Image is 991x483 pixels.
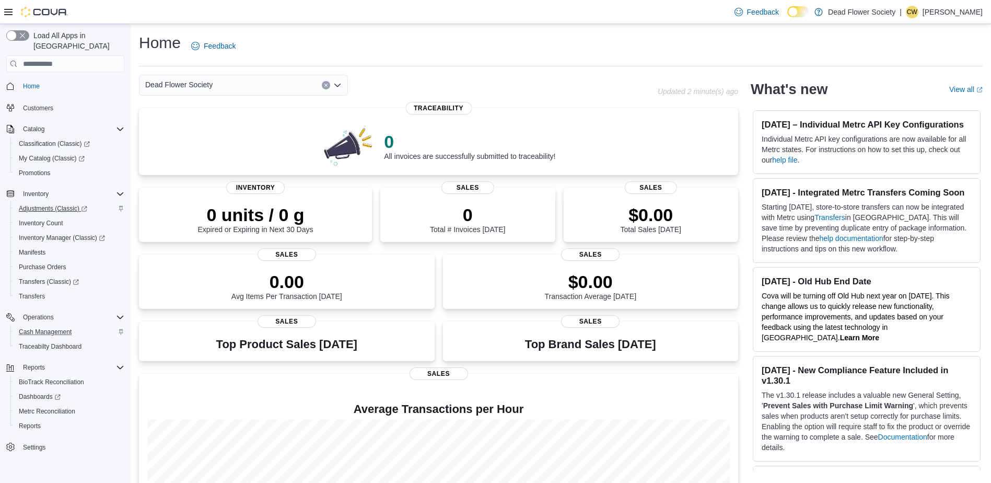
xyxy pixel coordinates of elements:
a: Documentation [878,433,927,441]
button: Purchase Orders [10,260,129,274]
span: Traceabilty Dashboard [19,342,81,351]
a: Adjustments (Classic) [15,202,91,215]
span: Cash Management [19,328,72,336]
button: BioTrack Reconciliation [10,375,129,389]
a: Transfers (Classic) [15,275,83,288]
span: Home [19,79,124,93]
h3: Top Product Sales [DATE] [216,338,357,351]
span: BioTrack Reconciliation [15,376,124,388]
button: Home [2,78,129,94]
a: Transfers (Classic) [10,274,129,289]
a: Classification (Classic) [10,136,129,151]
a: Reports [15,420,45,432]
button: Metrc Reconciliation [10,404,129,419]
a: Inventory Manager (Classic) [15,232,109,244]
span: Sales [410,367,468,380]
svg: External link [976,87,983,93]
button: Operations [2,310,129,325]
button: Promotions [10,166,129,180]
span: Cova will be turning off Old Hub next year on [DATE]. This change allows us to quickly release ne... [762,292,950,342]
span: Metrc Reconciliation [19,407,75,416]
strong: Prevent Sales with Purchase Limit Warning [763,401,913,410]
a: Manifests [15,246,50,259]
div: All invoices are successfully submitted to traceability! [384,131,555,160]
input: Dark Mode [787,6,809,17]
a: Dashboards [15,390,65,403]
a: Settings [19,441,50,454]
img: 0 [321,125,376,167]
span: Cash Management [15,326,124,338]
span: Promotions [19,169,51,177]
a: Classification (Classic) [15,137,94,150]
a: My Catalog (Classic) [10,151,129,166]
button: Reports [2,360,129,375]
h3: Top Brand Sales [DATE] [525,338,656,351]
h1: Home [139,32,181,53]
a: My Catalog (Classic) [15,152,89,165]
p: 0.00 [231,271,342,292]
div: Transaction Average [DATE] [544,271,636,301]
span: Purchase Orders [15,261,124,273]
div: Total Sales [DATE] [621,204,681,234]
a: Traceabilty Dashboard [15,340,86,353]
a: Customers [19,102,57,114]
nav: Complex example [6,74,124,482]
a: Inventory Count [15,217,67,229]
p: Updated 2 minute(s) ago [658,87,738,96]
span: Sales [258,315,316,328]
span: Operations [23,313,54,321]
a: Inventory Manager (Classic) [10,231,129,245]
button: Inventory [2,187,129,201]
p: The v1.30.1 release includes a valuable new General Setting, ' ', which prevents sales when produ... [762,390,972,453]
span: Inventory [23,190,49,198]
p: [PERSON_NAME] [923,6,983,18]
span: Sales [258,248,316,261]
strong: Learn More [840,333,879,342]
span: Inventory Count [19,219,63,227]
span: Manifests [19,248,45,257]
span: Reports [23,363,45,372]
span: Adjustments (Classic) [15,202,124,215]
button: Catalog [19,123,49,135]
a: Home [19,80,44,93]
span: BioTrack Reconciliation [19,378,84,386]
button: Settings [2,440,129,455]
p: Starting [DATE], store-to-store transfers can now be integrated with Metrc using in [GEOGRAPHIC_D... [762,202,972,254]
span: Settings [23,443,45,452]
p: | [900,6,902,18]
a: help documentation [820,234,883,243]
span: Transfers (Classic) [19,278,79,286]
button: Operations [19,311,58,324]
span: Transfers (Classic) [15,275,124,288]
h4: Average Transactions per Hour [147,403,730,416]
h3: [DATE] – Individual Metrc API Key Configurations [762,119,972,130]
span: Sales [561,248,620,261]
span: Feedback [204,41,236,51]
button: Customers [2,100,129,115]
span: Purchase Orders [19,263,66,271]
span: Transfers [19,292,45,301]
span: Classification (Classic) [15,137,124,150]
h3: [DATE] - New Compliance Feature Included in v1.30.1 [762,365,972,386]
span: Inventory [19,188,124,200]
a: Feedback [730,2,783,22]
span: Reports [19,361,124,374]
span: Metrc Reconciliation [15,405,124,418]
a: View allExternal link [949,85,983,94]
span: Manifests [15,246,124,259]
button: Traceabilty Dashboard [10,339,129,354]
span: Catalog [23,125,44,133]
button: Inventory Count [10,216,129,231]
p: $0.00 [544,271,636,292]
h3: [DATE] - Old Hub End Date [762,276,972,286]
button: Transfers [10,289,129,304]
button: Catalog [2,122,129,136]
div: Expired or Expiring in Next 30 Days [198,204,313,234]
span: Sales [625,181,677,194]
span: Classification (Classic) [19,140,90,148]
a: Metrc Reconciliation [15,405,79,418]
button: Reports [10,419,129,433]
a: Promotions [15,167,55,179]
p: $0.00 [621,204,681,225]
p: Dead Flower Society [828,6,895,18]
